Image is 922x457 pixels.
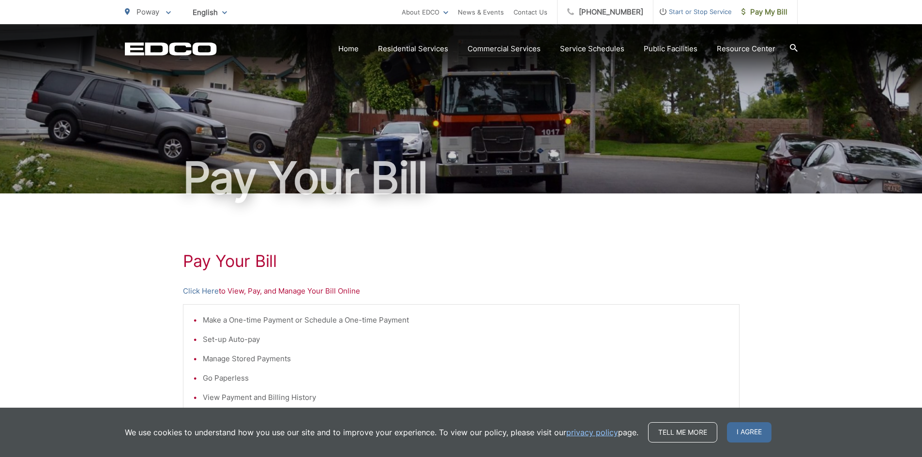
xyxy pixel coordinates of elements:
[203,334,729,345] li: Set-up Auto-pay
[566,427,618,438] a: privacy policy
[125,42,217,56] a: EDCD logo. Return to the homepage.
[203,372,729,384] li: Go Paperless
[338,43,359,55] a: Home
[378,43,448,55] a: Residential Services
[183,251,740,271] h1: Pay Your Bill
[644,43,697,55] a: Public Facilities
[741,6,787,18] span: Pay My Bill
[185,4,234,21] span: English
[560,43,624,55] a: Service Schedules
[203,353,729,365] li: Manage Stored Payments
[125,427,638,438] p: We use cookies to understand how you use our site and to improve your experience. To view our pol...
[468,43,541,55] a: Commercial Services
[648,422,717,442] a: Tell me more
[458,6,504,18] a: News & Events
[717,43,775,55] a: Resource Center
[136,7,159,16] span: Poway
[125,154,798,202] h1: Pay Your Bill
[183,285,740,297] p: to View, Pay, and Manage Your Bill Online
[203,314,729,326] li: Make a One-time Payment or Schedule a One-time Payment
[203,392,729,403] li: View Payment and Billing History
[727,422,771,442] span: I agree
[402,6,448,18] a: About EDCO
[514,6,547,18] a: Contact Us
[183,285,219,297] a: Click Here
